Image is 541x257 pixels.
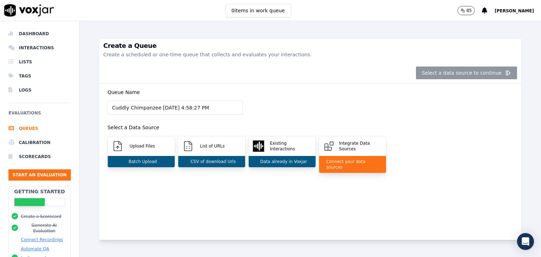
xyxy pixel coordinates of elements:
a: Interactions [8,41,71,55]
label: Select a Data Source [107,125,159,130]
a: Lists [8,55,71,69]
p: CSV of download Urls [188,159,236,164]
button: Generate AI Evaluation [21,222,68,234]
input: Enter Queue Name [107,101,243,115]
button: Start an Evaluation [8,169,71,181]
p: Create a scheduled or one-time queue that collects and evaluates your interactions. [103,51,517,58]
p: 85 [466,8,472,13]
label: Queue Name [107,89,140,95]
img: voxjar logo [4,4,54,17]
button: Create a Scorecard [21,214,61,219]
p: Connect your data sources [323,159,382,170]
span: [PERSON_NAME] [495,8,534,13]
img: Existing Interactions [253,140,264,152]
a: Logs [8,83,71,97]
button: 85 [458,6,475,15]
button: 85 [458,6,482,15]
a: Scorecards [8,150,71,164]
div: Open Intercom Messenger [517,233,534,250]
p: Integrate Data Sources [336,140,382,152]
a: Dashboard [8,27,71,41]
h2: Getting Started [14,188,65,195]
button: [PERSON_NAME] [495,6,541,15]
p: Batch Upload [126,159,157,164]
h3: Create a Queue [103,43,517,49]
p: Data already in Voxjar [257,159,307,164]
button: Connect Recordings [21,237,63,243]
p: Existing Interactions [267,140,311,152]
p: Upload Files [127,143,155,149]
a: Queues [8,121,71,136]
button: Automate QA [21,246,49,252]
p: List of URLs [197,143,225,149]
a: Tags [8,69,71,83]
button: 0items in work queue [225,4,291,17]
a: Calibration [8,136,71,150]
h6: Evaluations [8,109,71,121]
